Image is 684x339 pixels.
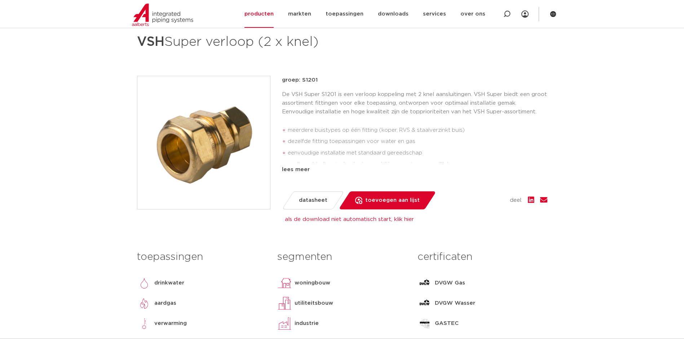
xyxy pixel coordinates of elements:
img: GASTEC [418,316,432,331]
img: industrie [277,316,292,331]
p: De VSH Super S1201 is een verloop koppeling met 2 knel aansluitingen. VSH Super biedt een groot a... [282,90,547,116]
span: deel: [510,196,522,205]
p: woningbouw [295,279,330,287]
a: datasheet [282,191,344,209]
img: Product Image for VSH Super verloop (2 x knel) [137,76,270,209]
li: eenvoudige installatie met standaard gereedschap [288,147,547,159]
li: snelle verbindingstechnologie waarbij her-montage mogelijk is [288,159,547,170]
h3: segmenten [277,250,407,264]
p: groep: S1201 [282,76,547,84]
p: GASTEC [435,319,459,328]
img: utiliteitsbouw [277,296,292,310]
p: verwarming [154,319,187,328]
img: DVGW Gas [418,276,432,290]
span: toevoegen aan lijst [365,195,420,206]
img: verwarming [137,316,151,331]
a: als de download niet automatisch start, klik hier [285,217,414,222]
p: drinkwater [154,279,184,287]
li: dezelfde fitting toepassingen voor water en gas [288,136,547,147]
p: utiliteitsbouw [295,299,333,308]
strong: VSH [137,35,164,48]
p: DVGW Gas [435,279,465,287]
h1: Super verloop (2 x knel) [137,31,408,53]
div: lees meer [282,165,547,174]
p: aardgas [154,299,176,308]
span: datasheet [299,195,327,206]
li: meerdere buistypes op één fitting (koper, RVS & staalverzinkt buis) [288,125,547,136]
p: DVGW Wasser [435,299,475,308]
p: industrie [295,319,319,328]
h3: certificaten [418,250,547,264]
h3: toepassingen [137,250,266,264]
img: drinkwater [137,276,151,290]
img: aardgas [137,296,151,310]
img: woningbouw [277,276,292,290]
img: DVGW Wasser [418,296,432,310]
